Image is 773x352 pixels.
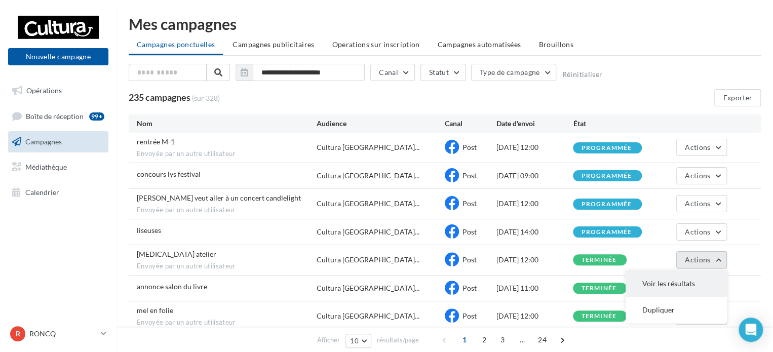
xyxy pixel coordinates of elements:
span: Cultura [GEOGRAPHIC_DATA]... [317,142,419,152]
div: Nom [137,119,317,129]
span: Campagnes [25,137,62,146]
div: Canal [445,119,496,129]
p: RONCQ [29,329,97,339]
div: programmée [581,145,632,151]
span: Actions [685,143,710,151]
span: Brouillons [538,40,573,49]
span: 24 [534,332,551,348]
button: Réinitialiser [562,70,602,79]
div: programmée [581,201,632,208]
span: 1 [456,332,473,348]
div: 99+ [89,112,104,121]
button: Exporter [714,89,761,106]
div: Open Intercom Messenger [739,318,763,342]
span: 235 campagnes [129,92,190,103]
span: 10 [350,337,359,345]
span: Cultura [GEOGRAPHIC_DATA]... [317,311,419,321]
button: Actions [676,223,727,241]
span: Cultura [GEOGRAPHIC_DATA]... [317,199,419,209]
div: [DATE] 12:00 [496,199,573,209]
span: Post [462,227,477,236]
button: Dupliquer [626,297,727,323]
a: Campagnes [6,131,110,152]
span: Post [462,143,477,151]
button: Actions [676,195,727,212]
span: Envoyée par un autre utilisateur [137,206,317,215]
span: (sur 328) [192,93,220,103]
button: Canal [370,64,415,81]
span: Cultura [GEOGRAPHIC_DATA]... [317,255,419,265]
span: Post [462,284,477,292]
button: 10 [345,334,371,348]
a: Médiathèque [6,157,110,178]
span: Cultura [GEOGRAPHIC_DATA]... [317,171,419,181]
span: ... [514,332,530,348]
span: Léa veut aller à un concert candlelight [137,193,301,202]
button: Statut [420,64,466,81]
span: 3 [494,332,511,348]
span: Actions [685,255,710,264]
span: Post [462,199,477,208]
span: Post [462,311,477,320]
span: Campagnes automatisées [438,40,521,49]
span: Operations sur inscription [332,40,419,49]
span: Campagnes publicitaires [233,40,314,49]
span: Médiathèque [25,163,67,171]
button: Actions [676,167,727,184]
div: programmée [581,229,632,236]
div: [DATE] 12:00 [496,142,573,152]
div: Audience [317,119,445,129]
button: Voir les résultats [626,270,727,297]
button: Type de campagne [471,64,557,81]
div: Date d'envoi [496,119,573,129]
div: terminée [581,257,616,263]
a: Boîte de réception99+ [6,105,110,127]
div: État [573,119,650,129]
button: Actions [676,139,727,156]
span: pce atelier [137,250,216,258]
span: Cultura [GEOGRAPHIC_DATA]... [317,283,419,293]
span: annonce salon du livre [137,282,207,291]
span: concours lys festival [137,170,201,178]
a: R RONCQ [8,324,108,343]
span: Actions [685,199,710,208]
span: Opérations [26,86,62,95]
span: Cultura [GEOGRAPHIC_DATA]... [317,227,419,237]
span: Envoyée par un autre utilisateur [137,149,317,159]
span: Post [462,255,477,264]
span: Envoyée par un autre utilisateur [137,262,317,271]
button: Nouvelle campagne [8,48,108,65]
div: [DATE] 14:00 [496,227,573,237]
div: terminée [581,313,616,320]
div: [DATE] 12:00 [496,255,573,265]
span: résultats/page [377,335,419,345]
span: R [16,329,20,339]
div: terminée [581,285,616,292]
span: Actions [685,171,710,180]
div: [DATE] 11:00 [496,283,573,293]
a: Opérations [6,80,110,101]
span: rentrée M-1 [137,137,175,146]
span: Calendrier [25,187,59,196]
span: Envoyée par un autre utilisateur [137,318,317,327]
span: mel en folie [137,306,173,315]
a: Calendrier [6,182,110,203]
div: [DATE] 09:00 [496,171,573,181]
span: Afficher [317,335,340,345]
span: 2 [476,332,492,348]
span: Boîte de réception [26,111,84,120]
span: liseuses [137,226,161,234]
div: [DATE] 12:00 [496,311,573,321]
button: Actions [676,251,727,268]
span: Post [462,171,477,180]
span: Actions [685,227,710,236]
div: programmée [581,173,632,179]
div: Mes campagnes [129,16,761,31]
